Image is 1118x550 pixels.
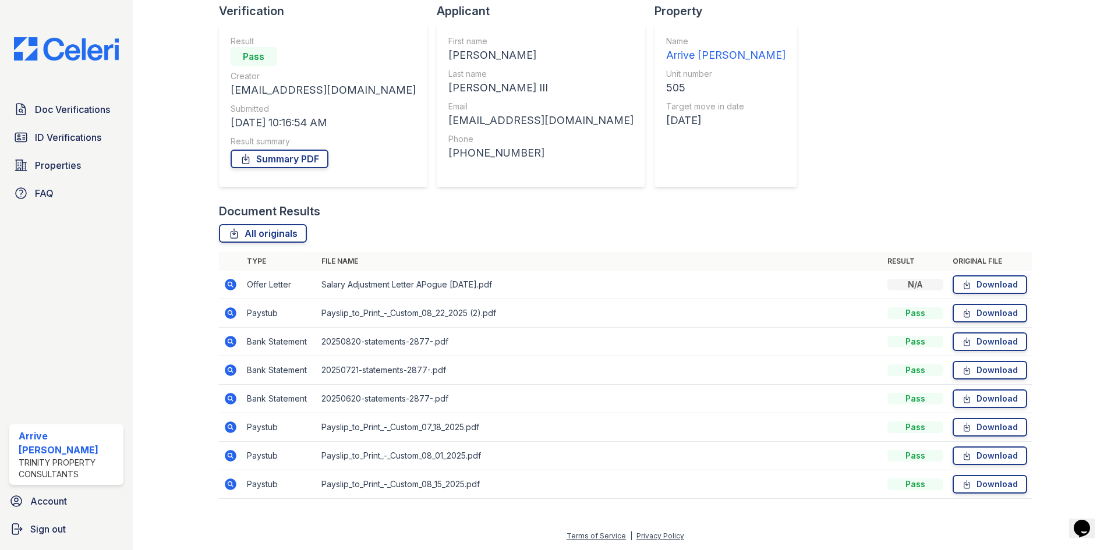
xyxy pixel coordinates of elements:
td: Paystub [242,470,317,499]
a: Download [953,332,1027,351]
div: [PERSON_NAME] [448,47,634,63]
div: Trinity Property Consultants [19,457,119,480]
div: [PHONE_NUMBER] [448,145,634,161]
div: Phone [448,133,634,145]
a: Download [953,304,1027,322]
a: Download [953,475,1027,494]
a: FAQ [9,182,123,205]
div: Result summary [231,136,416,147]
div: Arrive [PERSON_NAME] [666,47,786,63]
span: ID Verifications [35,130,101,144]
div: Verification [219,3,437,19]
div: [EMAIL_ADDRESS][DOMAIN_NAME] [231,82,416,98]
td: Payslip_to_Print_-_Custom_08_01_2025.pdf [317,442,883,470]
a: Download [953,361,1027,379]
div: [DATE] 10:16:54 AM [231,115,416,131]
a: All originals [219,224,307,243]
th: Type [242,252,317,271]
td: Paystub [242,299,317,328]
a: ID Verifications [9,126,123,149]
div: Applicant [437,3,654,19]
div: [EMAIL_ADDRESS][DOMAIN_NAME] [448,112,634,129]
td: Paystub [242,413,317,442]
div: Pass [887,421,943,433]
a: Download [953,275,1027,294]
div: Creator [231,70,416,82]
div: Pass [887,336,943,347]
td: Paystub [242,442,317,470]
div: [DATE] [666,112,786,129]
td: Bank Statement [242,328,317,356]
a: Account [5,489,128,513]
span: Account [30,494,67,508]
div: [PERSON_NAME] III [448,80,634,96]
a: Download [953,389,1027,408]
th: Result [883,252,948,271]
div: Arrive [PERSON_NAME] [19,429,119,457]
a: Terms of Service [567,531,626,540]
td: Bank Statement [242,385,317,413]
th: Original file [948,252,1032,271]
div: Document Results [219,203,320,219]
div: | [630,531,632,540]
td: 20250620-statements-2877-.pdf [317,385,883,413]
div: Last name [448,68,634,80]
a: Privacy Policy [636,531,684,540]
div: Unit number [666,68,786,80]
a: Summary PDF [231,150,328,168]
span: Properties [35,158,81,172]
a: Download [953,418,1027,437]
div: Pass [887,307,943,319]
td: Salary Adjustment Letter APogue [DATE].pdf [317,271,883,299]
div: Result [231,36,416,47]
img: CE_Logo_Blue-a8612792a0a2168367f1c8372b55b34899dd931a85d93a1a3d3e32e68fde9ad4.png [5,37,128,61]
span: FAQ [35,186,54,200]
td: Payslip_to_Print_-_Custom_08_22_2025 (2).pdf [317,299,883,328]
span: Doc Verifications [35,102,110,116]
td: Offer Letter [242,271,317,299]
div: Pass [887,364,943,376]
div: Pass [887,478,943,490]
td: 20250820-statements-2877-.pdf [317,328,883,356]
div: Name [666,36,786,47]
div: Email [448,101,634,112]
div: Property [654,3,806,19]
iframe: chat widget [1069,503,1106,538]
a: Name Arrive [PERSON_NAME] [666,36,786,63]
a: Sign out [5,517,128,541]
div: Pass [231,47,277,66]
div: First name [448,36,634,47]
div: N/A [887,279,943,290]
td: Bank Statement [242,356,317,385]
div: Submitted [231,103,416,115]
div: 505 [666,80,786,96]
span: Sign out [30,522,66,536]
td: Payslip_to_Print_-_Custom_07_18_2025.pdf [317,413,883,442]
div: Pass [887,450,943,462]
td: Payslip_to_Print_-_Custom_08_15_2025.pdf [317,470,883,499]
a: Download [953,446,1027,465]
a: Doc Verifications [9,98,123,121]
th: File name [317,252,883,271]
div: Pass [887,393,943,404]
td: 20250721-statements-2877-.pdf [317,356,883,385]
div: Target move in date [666,101,786,112]
a: Properties [9,154,123,177]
